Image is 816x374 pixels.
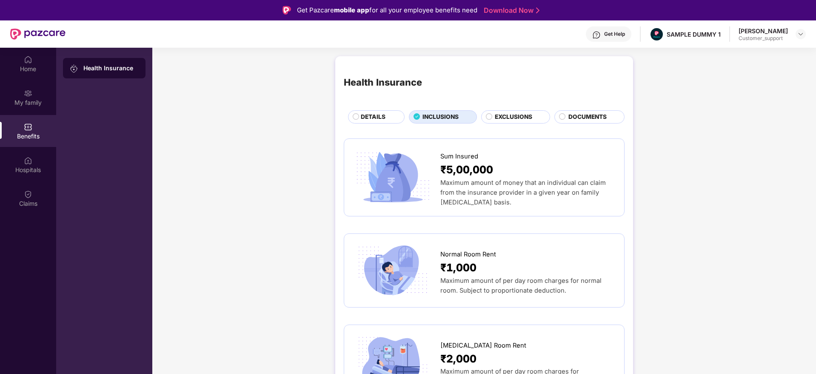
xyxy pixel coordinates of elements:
[440,259,476,276] span: ₹1,000
[297,5,477,15] div: Get Pazcare for all your employee benefits need
[344,75,422,89] div: Health Insurance
[334,6,369,14] strong: mobile app
[24,89,32,98] img: svg+xml;base64,PHN2ZyB3aWR0aD0iMjAiIGhlaWdodD0iMjAiIHZpZXdCb3g9IjAgMCAyMCAyMCIgZmlsbD0ibm9uZSIgeG...
[24,190,32,199] img: svg+xml;base64,PHN2ZyBpZD0iQ2xhaW0iIHhtbG5zPSJodHRwOi8vd3d3LnczLm9yZy8yMDAwL3N2ZyIgd2lkdGg9IjIwIi...
[24,55,32,64] img: svg+xml;base64,PHN2ZyBpZD0iSG9tZSIgeG1sbnM9Imh0dHA6Ly93d3cudzMub3JnLzIwMDAvc3ZnIiB3aWR0aD0iMjAiIG...
[484,6,537,15] a: Download Now
[536,6,539,15] img: Stroke
[592,31,601,39] img: svg+xml;base64,PHN2ZyBpZD0iSGVscC0zMngzMiIgeG1sbnM9Imh0dHA6Ly93d3cudzMub3JnLzIwMDAvc3ZnIiB3aWR0aD...
[604,31,625,37] div: Get Help
[282,6,291,14] img: Logo
[24,123,32,131] img: svg+xml;base64,PHN2ZyBpZD0iQmVuZWZpdHMiIHhtbG5zPSJodHRwOi8vd3d3LnczLm9yZy8yMDAwL3N2ZyIgd2lkdGg9Ij...
[440,161,493,178] span: ₹5,00,000
[739,35,788,42] div: Customer_support
[440,341,526,351] span: [MEDICAL_DATA] Room Rent
[440,277,602,294] span: Maximum amount of per day room charges for normal room. Subject to proportionate deduction.
[422,112,459,122] span: INCLUSIONS
[440,179,606,206] span: Maximum amount of money that an individual can claim from the insurance provider in a given year ...
[495,112,532,122] span: EXCLUSIONS
[24,156,32,165] img: svg+xml;base64,PHN2ZyBpZD0iSG9zcGl0YWxzIiB4bWxucz0iaHR0cDovL3d3dy53My5vcmcvMjAwMC9zdmciIHdpZHRoPS...
[70,64,78,73] img: svg+xml;base64,PHN2ZyB3aWR0aD0iMjAiIGhlaWdodD0iMjAiIHZpZXdCb3g9IjAgMCAyMCAyMCIgZmlsbD0ibm9uZSIgeG...
[10,29,66,40] img: New Pazcare Logo
[361,112,385,122] span: DETAILS
[353,242,433,299] img: icon
[667,30,721,38] div: SAMPLE DUMMY 1
[739,27,788,35] div: [PERSON_NAME]
[797,31,804,37] img: svg+xml;base64,PHN2ZyBpZD0iRHJvcGRvd24tMzJ4MzIiIHhtbG5zPSJodHRwOi8vd3d3LnczLm9yZy8yMDAwL3N2ZyIgd2...
[568,112,607,122] span: DOCUMENTS
[353,149,433,205] img: icon
[651,28,663,40] img: Pazcare_Alternative_logo-01-01.png
[440,152,478,161] span: Sum Insured
[440,250,496,259] span: Normal Room Rent
[440,351,476,367] span: ₹2,000
[83,64,139,72] div: Health Insurance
